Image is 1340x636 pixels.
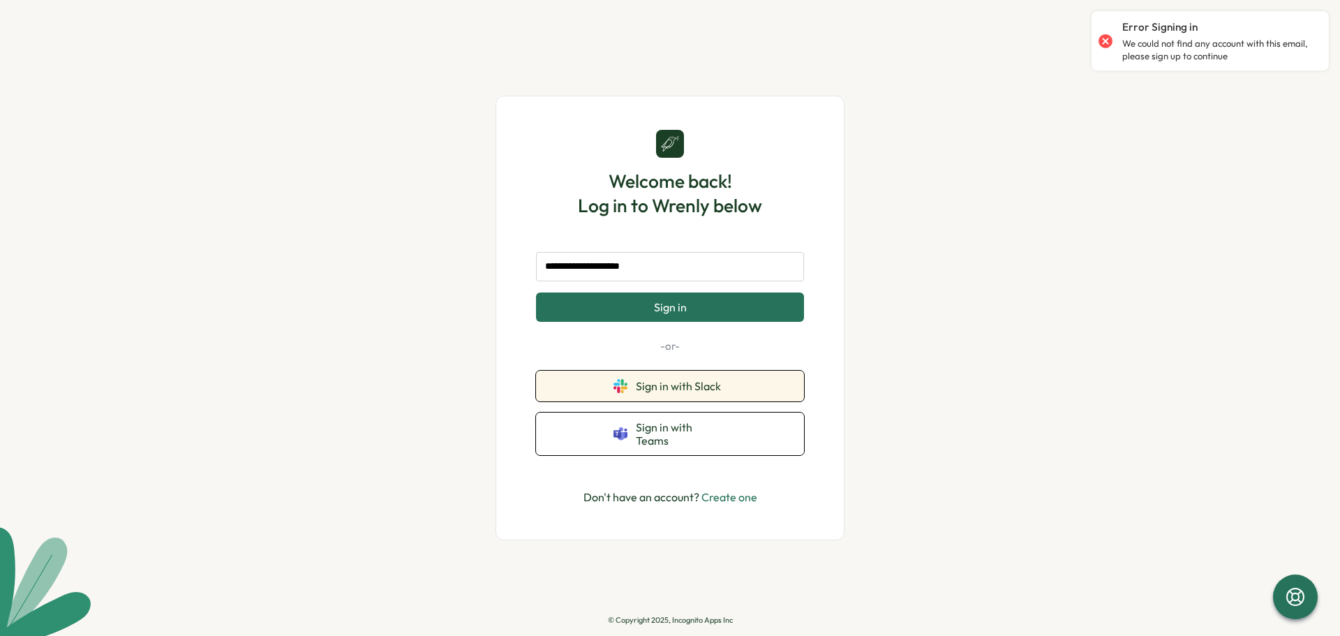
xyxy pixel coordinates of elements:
[536,339,804,354] p: -or-
[636,380,727,392] span: Sign in with Slack
[583,489,757,506] p: Don't have an account?
[608,616,733,625] p: © Copyright 2025, Incognito Apps Inc
[536,371,804,401] button: Sign in with Slack
[1122,20,1198,35] p: Error Signing in
[654,301,687,313] span: Sign in
[636,421,727,447] span: Sign in with Teams
[536,293,804,322] button: Sign in
[701,490,757,504] a: Create one
[1122,38,1315,62] p: We could not find any account with this email, please sign up to continue
[578,169,762,218] h1: Welcome back! Log in to Wrenly below
[536,413,804,455] button: Sign in with Teams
